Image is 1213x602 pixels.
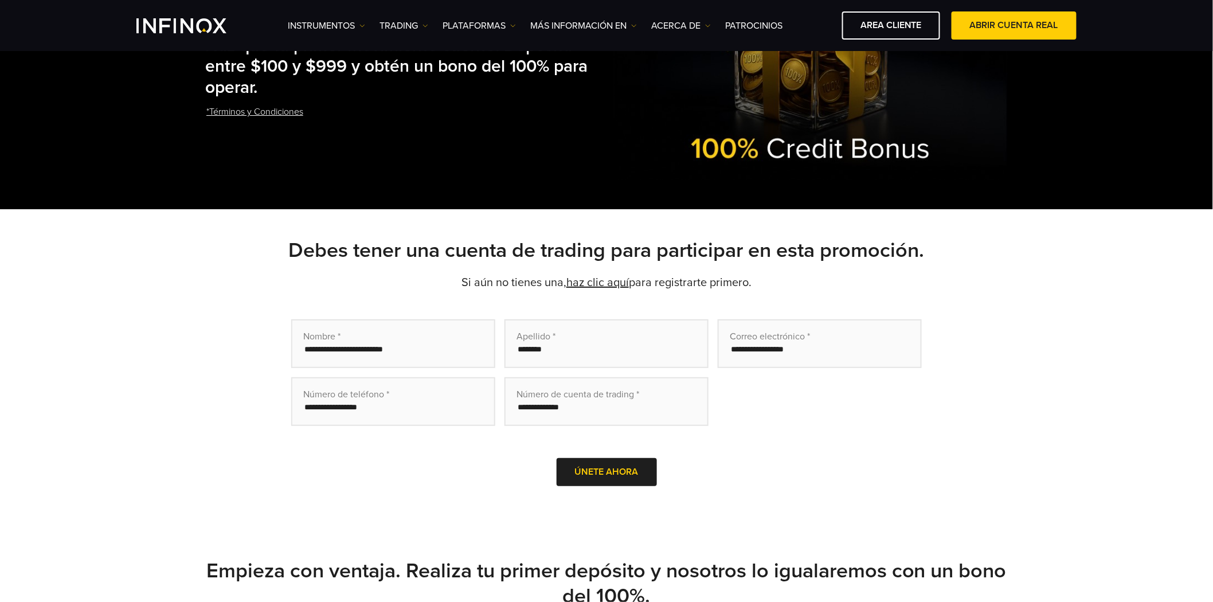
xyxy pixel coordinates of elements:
[136,18,253,33] a: INFINOX Logo
[575,466,639,478] span: Únete ahora
[205,36,613,99] h2: Haz que tu primer movimiento cuente. Deposita entre $100 y $999 y obtén un bono del 100% para ope...
[566,276,629,290] a: haz clic aquí
[725,19,782,33] a: Patrocinios
[557,458,657,486] button: Únete ahora
[530,19,637,33] a: Más información en
[443,19,516,33] a: PLATAFORMAS
[205,98,304,126] a: *Términos y Condiciones
[288,19,365,33] a: Instrumentos
[842,11,940,40] a: AREA CLIENTE
[289,238,925,263] strong: Debes tener una cuenta de trading para participar en esta promoción.
[379,19,428,33] a: TRADING
[952,11,1077,40] a: ABRIR CUENTA REAL
[651,19,711,33] a: ACERCA DE
[205,275,1008,291] p: Si aún no tienes una, para registrarte primero.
